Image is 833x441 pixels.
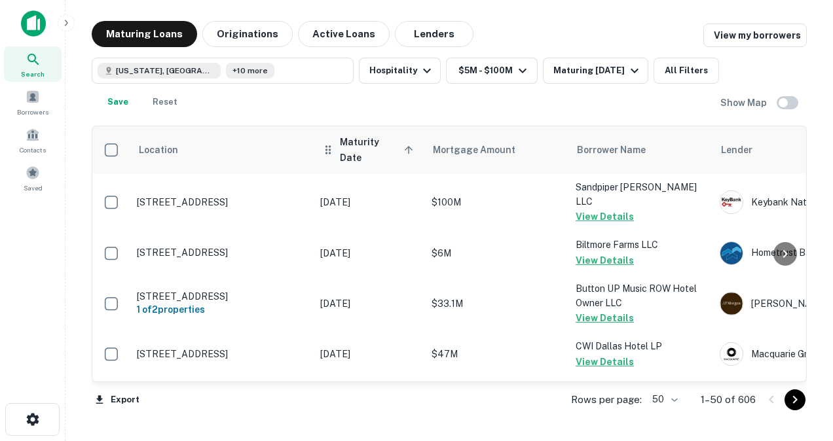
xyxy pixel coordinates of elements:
[320,195,418,209] p: [DATE]
[720,191,743,213] img: picture
[720,96,769,110] h6: Show Map
[647,390,680,409] div: 50
[654,58,719,84] button: All Filters
[130,126,314,173] th: Location
[92,21,197,47] button: Maturing Loans
[314,126,425,173] th: Maturity Date
[576,180,707,209] p: Sandpiper [PERSON_NAME] LLC
[97,89,139,115] button: Save your search to get updates of matches that match your search criteria.
[137,348,307,360] p: [STREET_ADDRESS]
[576,354,634,370] button: View Details
[433,142,532,158] span: Mortgage Amount
[721,142,752,158] span: Lender
[720,343,743,365] img: picture
[543,58,648,84] button: Maturing [DATE]
[359,58,441,84] button: Hospitality
[425,126,569,173] th: Mortgage Amount
[320,347,418,361] p: [DATE]
[576,209,634,224] button: View Details
[17,107,48,117] span: Borrowers
[4,122,62,158] a: Contacts
[138,142,178,158] span: Location
[137,196,307,208] p: [STREET_ADDRESS]
[395,21,473,47] button: Lenders
[576,281,707,310] p: Button UP Music ROW Hotel Owner LLC
[576,238,707,252] p: Biltmore Farms LLC
[4,46,62,82] a: Search
[720,292,743,315] img: picture
[137,302,307,317] h6: 1 of 2 properties
[553,63,642,79] div: Maturing [DATE]
[340,134,417,166] span: Maturity Date
[202,21,293,47] button: Originations
[144,89,186,115] button: Reset
[92,58,354,84] button: [US_STATE], [GEOGRAPHIC_DATA]+10 more
[320,296,418,311] p: [DATE]
[576,253,634,268] button: View Details
[4,84,62,120] a: Borrowers
[320,246,418,260] p: [DATE]
[21,69,45,79] span: Search
[576,339,707,353] p: CWI Dallas Hotel LP
[432,347,563,361] p: $47M
[24,183,43,193] span: Saved
[137,291,307,302] p: [STREET_ADDRESS]
[4,160,62,196] a: Saved
[432,195,563,209] p: $100M
[701,392,756,408] p: 1–50 of 606
[137,247,307,258] p: [STREET_ADDRESS]
[116,65,214,77] span: [US_STATE], [GEOGRAPHIC_DATA]
[720,242,743,264] img: picture
[785,389,805,410] button: Go to next page
[298,21,390,47] button: Active Loans
[576,310,634,326] button: View Details
[768,336,833,399] iframe: Chat Widget
[571,392,642,408] p: Rows per page:
[703,24,807,47] a: View my borrowers
[92,390,143,410] button: Export
[446,58,538,84] button: $5M - $100M
[21,10,46,37] img: capitalize-icon.png
[569,126,713,173] th: Borrower Name
[20,145,46,155] span: Contacts
[232,65,268,77] span: +10 more
[432,246,563,260] p: $6M
[577,142,646,158] span: Borrower Name
[432,296,563,311] p: $33.1M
